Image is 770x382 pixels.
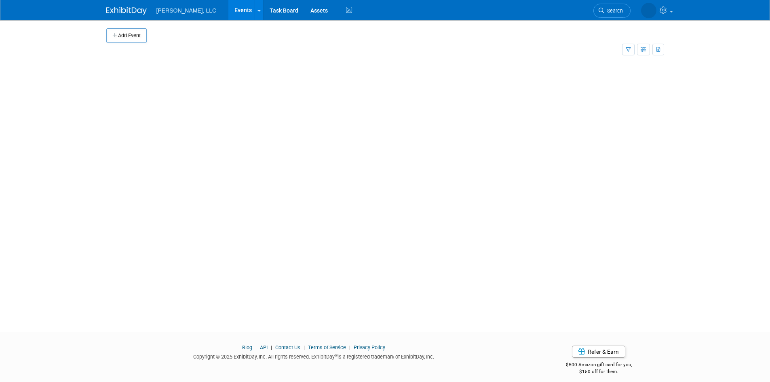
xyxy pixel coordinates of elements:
[106,351,522,361] div: Copyright © 2025 ExhibitDay, Inc. All rights reserved. ExhibitDay is a registered trademark of Ex...
[534,356,664,375] div: $500 Amazon gift card for you,
[106,28,147,43] button: Add Event
[534,368,664,375] div: $150 off for them.
[260,344,268,350] a: API
[242,344,252,350] a: Blog
[106,7,147,15] img: ExhibitDay
[572,346,625,358] a: Refer & Earn
[302,344,307,350] span: |
[347,344,352,350] span: |
[604,8,623,14] span: Search
[269,344,274,350] span: |
[308,344,346,350] a: Terms of Service
[641,3,656,18] img: Megan James
[156,7,217,14] span: [PERSON_NAME], LLC
[253,344,259,350] span: |
[593,4,631,18] a: Search
[354,344,385,350] a: Privacy Policy
[335,353,338,358] sup: ®
[275,344,300,350] a: Contact Us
